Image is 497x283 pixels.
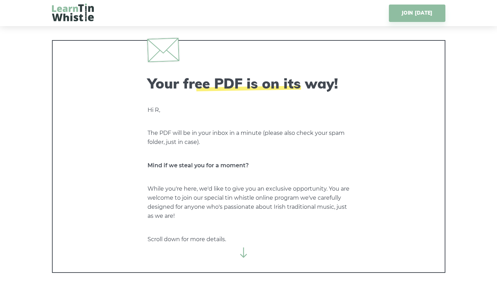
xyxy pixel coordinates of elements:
[147,38,179,62] img: envelope.svg
[148,106,350,115] p: Hi R,
[148,235,350,244] p: Scroll down for more details.
[148,184,350,221] p: While you're here, we'd like to give you an exclusive opportunity. You are welcome to join our sp...
[148,75,350,92] h2: Your free PDF is on its way!
[148,129,350,147] p: The PDF will be in your inbox in a minute (please also check your spam folder, just in case).
[148,162,249,169] strong: Mind if we steal you for a moment?
[389,5,445,22] a: JOIN [DATE]
[52,3,94,21] img: LearnTinWhistle.com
